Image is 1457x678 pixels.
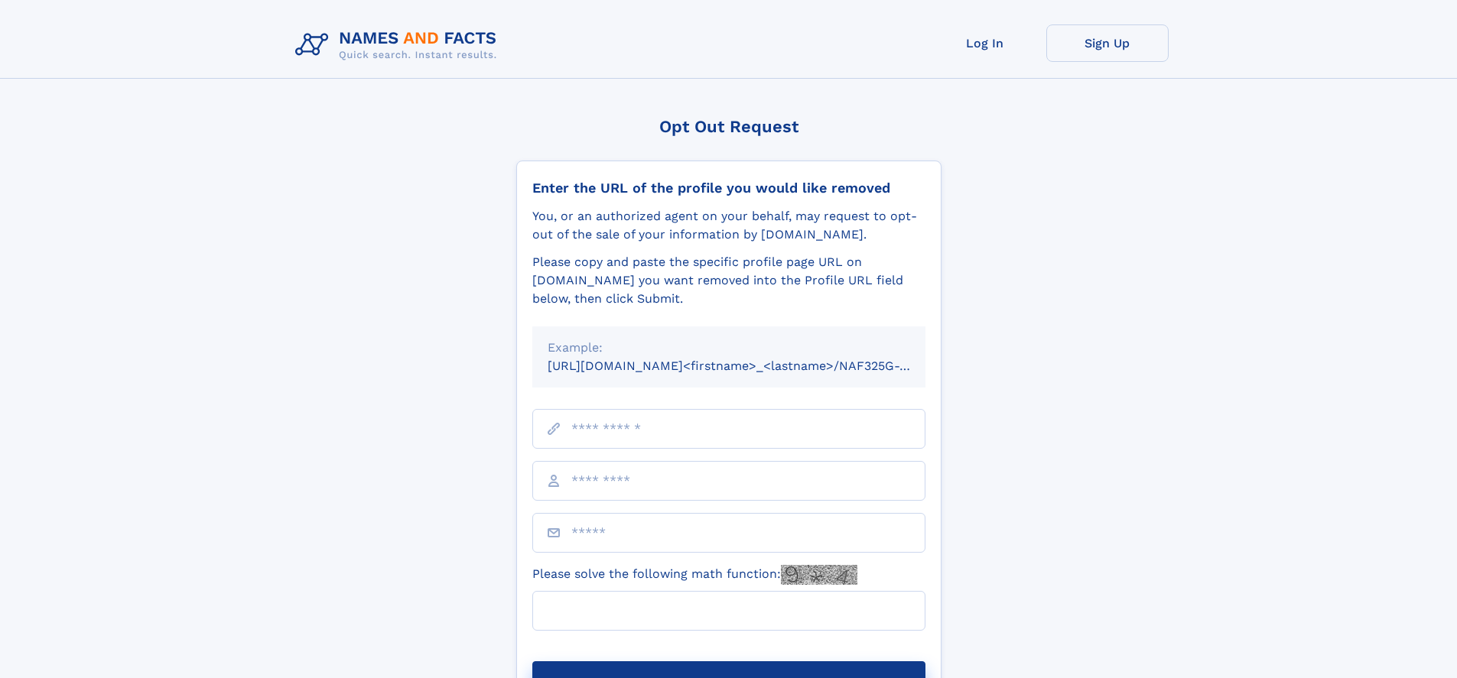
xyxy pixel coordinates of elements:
[532,565,857,585] label: Please solve the following math function:
[516,117,942,136] div: Opt Out Request
[532,253,925,308] div: Please copy and paste the specific profile page URL on [DOMAIN_NAME] you want removed into the Pr...
[548,358,955,373] small: [URL][DOMAIN_NAME]<firstname>_<lastname>/NAF325G-xxxxxxxx
[532,180,925,196] div: Enter the URL of the profile you would like removed
[1046,24,1169,62] a: Sign Up
[548,339,910,357] div: Example:
[924,24,1046,62] a: Log In
[289,24,509,66] img: Logo Names and Facts
[532,207,925,244] div: You, or an authorized agent on your behalf, may request to opt-out of the sale of your informatio...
